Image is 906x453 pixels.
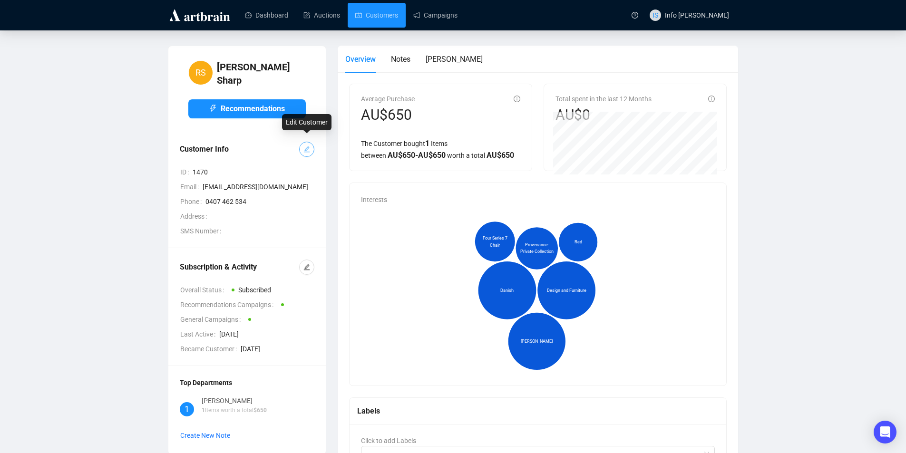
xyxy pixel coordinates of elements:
[426,55,483,64] span: [PERSON_NAME]
[180,261,299,273] div: Subscription & Activity
[514,96,520,102] span: info-circle
[665,11,729,19] span: Info [PERSON_NAME]
[574,239,582,245] span: Red
[180,432,230,439] span: Create New Note
[193,167,314,177] span: 1470
[180,344,241,354] span: Became Customer
[202,406,267,415] p: Items worth a total
[180,377,314,388] div: Top Departments
[238,286,271,294] span: Subscribed
[205,196,314,207] span: 0407 462 534
[217,60,306,87] h4: [PERSON_NAME] Sharp
[303,146,310,153] span: edit
[555,95,652,103] span: Total spent in the last 12 Months
[555,106,652,124] div: AU$0
[425,139,429,148] span: 1
[487,151,514,160] span: AU$ 650
[500,287,514,294] span: Danish
[355,3,398,28] a: Customers
[361,95,415,103] span: Average Purchase
[185,403,189,416] span: 1
[874,421,896,443] div: Open Intercom Messenger
[303,264,310,270] span: edit
[195,66,206,79] span: RS
[388,151,446,160] span: AU$ 650 - AU$ 650
[361,137,520,161] div: The Customer bought Items between worth a total
[221,103,285,115] span: Recommendations
[180,182,203,192] span: Email
[188,99,306,118] button: Recommendations
[180,428,231,443] button: Create New Note
[413,3,458,28] a: Campaigns
[361,106,415,124] div: AU$650
[303,3,340,28] a: Auctions
[203,182,314,192] span: [EMAIL_ADDRESS][DOMAIN_NAME]
[180,211,211,222] span: Address
[520,242,554,255] span: Provenance: Private Collection
[202,407,205,414] span: 1
[180,314,244,325] span: General Campaigns
[361,196,387,203] span: Interests
[219,329,314,339] span: [DATE]
[282,114,331,130] div: Edit Customer
[345,55,376,64] span: Overview
[180,299,277,310] span: Recommendations Campaigns
[632,12,638,19] span: question-circle
[245,3,288,28] a: Dashboard
[202,395,267,406] div: [PERSON_NAME]
[253,407,267,414] span: $ 650
[180,167,193,177] span: ID
[357,405,719,417] div: Labels
[479,235,511,248] span: Four Series 7 Chair
[241,344,314,354] span: [DATE]
[391,55,410,64] span: Notes
[708,96,715,102] span: info-circle
[546,287,586,294] span: Design and Furniture
[209,105,217,112] span: thunderbolt
[168,8,232,23] img: logo
[180,285,228,295] span: Overall Status
[653,10,658,20] span: IS
[180,196,205,207] span: Phone
[180,144,299,155] div: Customer Info
[180,329,219,339] span: Last Active
[361,437,416,444] span: Click to add Labels
[180,226,225,236] span: SMS Number
[521,338,553,345] span: [PERSON_NAME]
